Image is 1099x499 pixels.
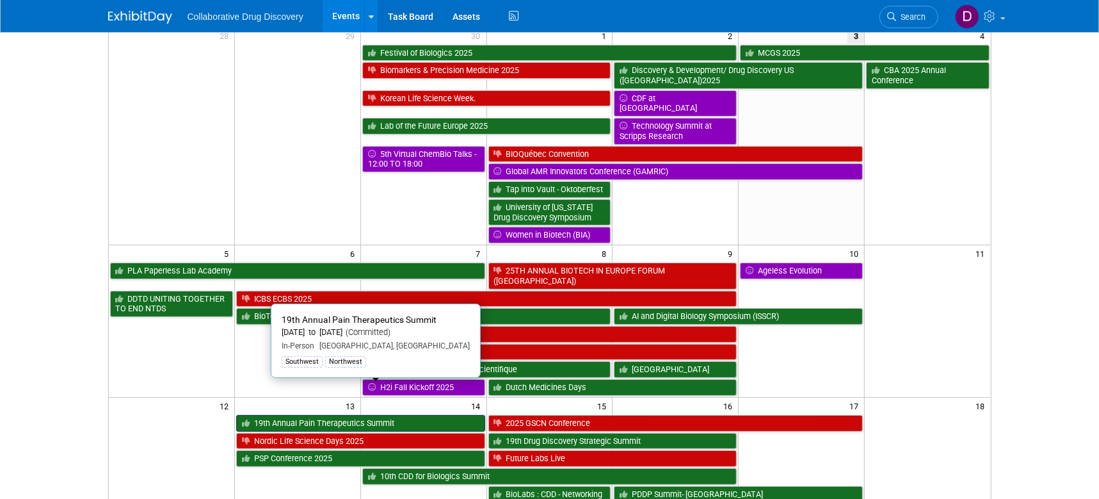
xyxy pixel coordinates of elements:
[282,315,437,325] span: 19th Annual Pain Therapeutics Summit
[897,12,926,22] span: Search
[236,308,611,325] a: BioTechX 2025
[979,28,991,44] span: 4
[975,245,991,261] span: 11
[848,245,864,261] span: 10
[236,415,485,432] a: 19th Annual Pain Therapeutics Summit
[847,28,864,44] span: 3
[475,245,486,261] span: 7
[726,28,738,44] span: 2
[218,398,234,414] span: 12
[488,199,611,225] a: University of [US_STATE] Drug Discovery Symposium
[314,341,470,350] span: [GEOGRAPHIC_DATA], [GEOGRAPHIC_DATA]
[488,181,611,198] a: Tap into Vault - Oktoberfest
[362,326,737,343] a: BIOSPAIN
[236,450,485,467] a: PSP Conference 2025
[362,468,737,485] a: 10th CDD for Biologics Summit
[344,28,360,44] span: 29
[282,356,323,368] div: Southwest
[614,361,737,378] a: [GEOGRAPHIC_DATA]
[282,341,314,350] span: In-Person
[866,62,989,88] a: CBA 2025 Annual Conference
[488,227,611,243] a: Women in Biotech (BIA)
[349,245,360,261] span: 6
[108,11,172,24] img: ExhibitDay
[740,45,989,61] a: MCGS 2025
[614,308,863,325] a: AI and Digital Biology Symposium (ISSCR)
[470,398,486,414] span: 14
[470,28,486,44] span: 30
[362,146,485,172] a: 5th Virtual ChemBio Talks - 12:00 TO 18:00
[344,398,360,414] span: 13
[955,4,979,29] img: Daniel Castro
[110,263,485,279] a: PLA Paperless Lab Academy
[488,263,737,289] a: 25TH ANNUAL BIOTECH IN EUROPE FORUM ([GEOGRAPHIC_DATA])
[596,398,612,414] span: 15
[488,450,737,467] a: Future Labs Live
[614,62,863,88] a: Discovery & Development/ Drug Discovery US ([GEOGRAPHIC_DATA])2025
[722,398,738,414] span: 16
[488,163,863,180] a: Global AMR Innovators Conference (GAMRIC)
[726,245,738,261] span: 9
[236,291,737,307] a: ICBS ECBS 2025
[362,344,737,361] a: Fierce Biotech Summit
[614,118,737,144] a: Technology Summit at Scripps Research
[614,90,737,117] a: CDF at [GEOGRAPHIC_DATA]
[488,433,737,450] a: 19th Drug Discovery Strategic Summit
[188,12,303,22] span: Collaborative Drug Discovery
[488,146,863,163] a: BIOQuébec Convention
[600,28,612,44] span: 1
[218,28,234,44] span: 28
[740,263,863,279] a: Ageless Evolution
[325,356,366,368] div: Northwest
[342,327,390,337] span: (Committed)
[975,398,991,414] span: 18
[362,361,611,378] a: [DOMAIN_NAME] Congres scientifique
[223,245,234,261] span: 5
[236,433,485,450] a: Nordic Life Science Days 2025
[362,45,737,61] a: Festival of Biologics 2025
[362,379,485,396] a: H2i Fall Kickoff 2025
[362,62,611,79] a: Biomarkers & Precision Medicine 2025
[488,379,737,396] a: Dutch Medicines Days
[282,327,470,338] div: [DATE] to [DATE]
[879,6,938,28] a: Search
[362,118,611,135] a: Lab of the Future Europe 2025
[848,398,864,414] span: 17
[362,90,611,107] a: Korean Life Science Week.
[488,415,863,432] a: 2025 GSCN Conference
[600,245,612,261] span: 8
[110,291,233,317] a: DDTD UNITING TOGETHER TO END NTDS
